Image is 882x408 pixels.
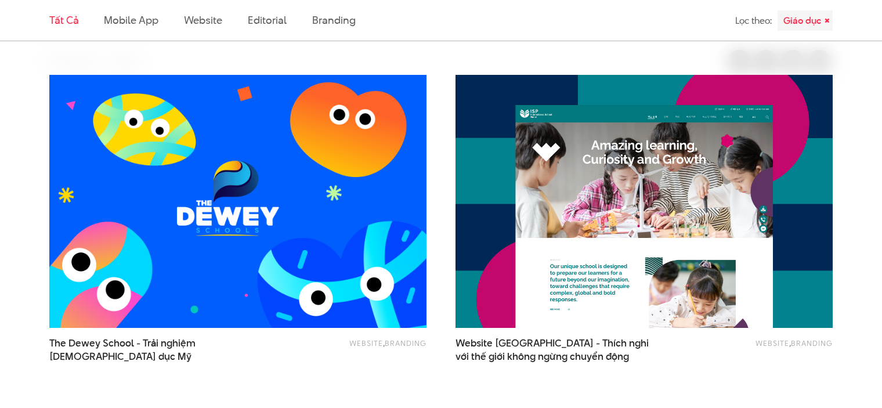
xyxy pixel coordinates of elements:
a: Website [GEOGRAPHIC_DATA] - Thích nghivới thế giới không ngừng chuyển động [456,337,663,363]
div: Lọc theo: [735,10,772,31]
span: Website [GEOGRAPHIC_DATA] - Thích nghi [456,337,663,363]
a: Branding [385,338,426,348]
span: School [103,336,134,350]
img: TDS the dewey school [31,62,446,340]
span: Trải [143,336,158,350]
img: Thiết kế WebsiteTrường Quốc tế Westlink [456,75,833,328]
span: Dewey [68,336,100,350]
span: Mỹ [178,349,191,363]
a: Branding [312,13,355,27]
a: Tất cả [49,13,78,27]
span: The [49,336,66,350]
div: Giáo dục [778,10,833,31]
span: [DEMOGRAPHIC_DATA] [49,349,156,363]
a: The Dewey School - Trải nghiệm [DEMOGRAPHIC_DATA] dục Mỹ [49,337,257,363]
span: - [136,336,140,350]
a: Website [349,338,383,348]
span: dục [158,349,175,363]
a: Branding [791,338,833,348]
a: Editorial [248,13,287,27]
a: Website [756,338,789,348]
span: với thế giới không ngừng chuyển động [456,350,629,363]
a: Mobile app [104,13,158,27]
span: nghiệm [161,336,196,350]
div: , [682,337,833,358]
a: Website [184,13,222,27]
div: , [276,337,426,358]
